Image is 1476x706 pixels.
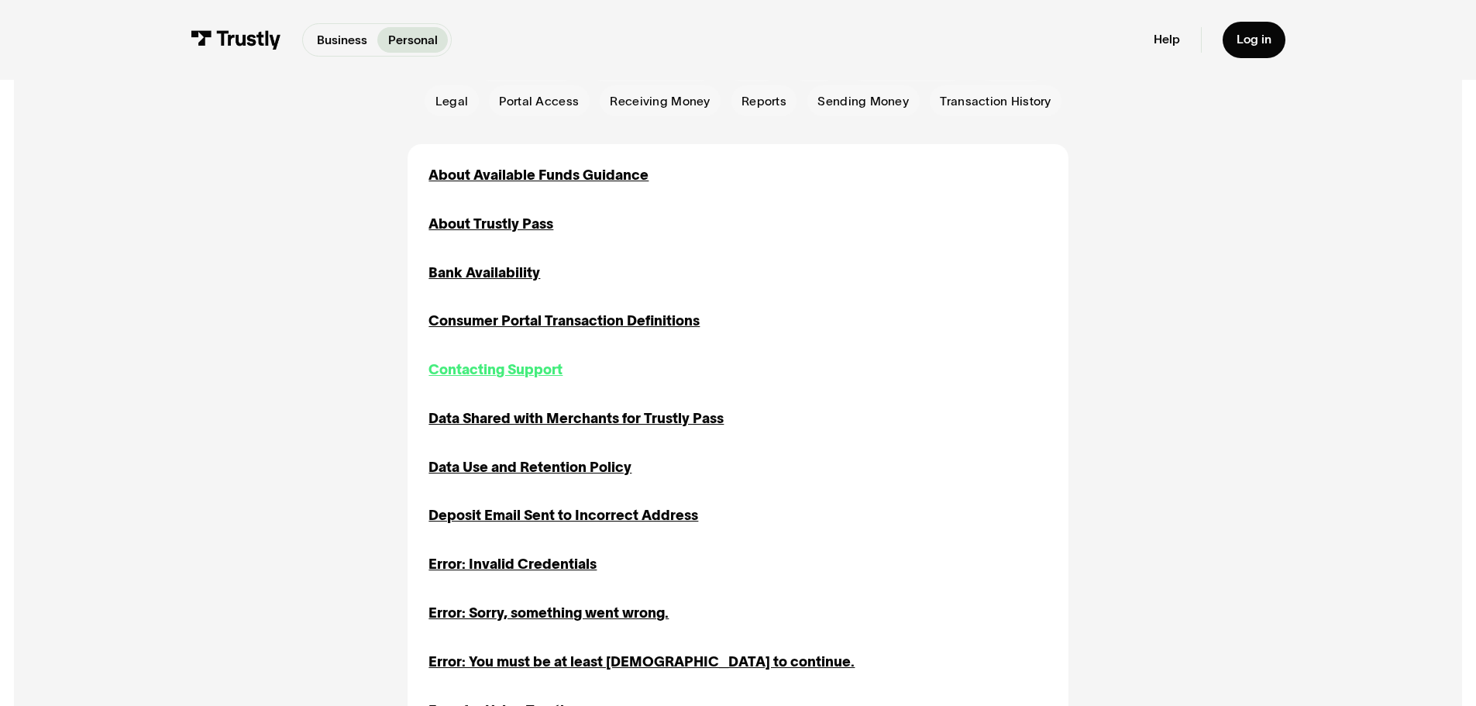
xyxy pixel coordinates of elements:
[428,408,724,429] a: Data Shared with Merchants for Trustly Pass
[499,93,579,110] span: Portal Access
[940,93,1051,110] span: Transaction History
[428,505,698,526] a: Deposit Email Sent to Incorrect Address
[1237,32,1271,47] div: Log in
[817,93,909,110] span: Sending Money
[191,30,281,50] img: Trustly Logo
[428,603,669,624] a: Error: Sorry, something went wrong.
[610,93,710,110] span: Receiving Money
[1154,32,1180,47] a: Help
[428,263,540,284] a: Bank Availability
[1223,22,1285,58] a: Log in
[377,27,448,53] a: Personal
[388,31,438,50] p: Personal
[306,27,377,53] a: Business
[317,31,367,50] p: Business
[428,360,563,381] a: Contacting Support
[428,214,553,235] a: About Trustly Pass
[741,93,786,110] span: Reports
[428,457,631,478] a: Data Use and Retention Policy
[428,311,700,332] a: Consumer Portal Transaction Definitions
[428,652,855,673] a: Error: You must be at least [DEMOGRAPHIC_DATA] to continue.
[435,93,468,110] span: Legal
[428,554,597,575] a: Error: Invalid Credentials
[408,50,1068,116] form: Email Form
[428,165,649,186] a: About Available Funds Guidance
